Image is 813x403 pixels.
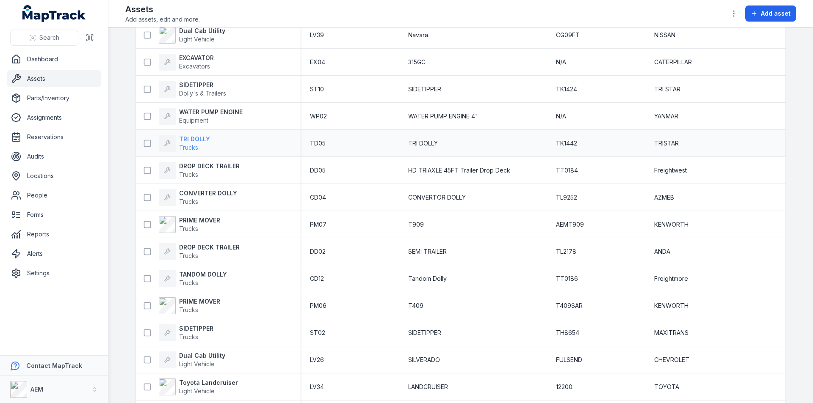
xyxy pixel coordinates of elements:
span: DD02 [310,247,326,256]
span: ST02 [310,329,325,337]
span: PM07 [310,220,326,229]
span: T909 [408,220,424,229]
a: Dual Cab UtilityLight Vehicle [159,27,225,44]
span: Navara [408,31,428,39]
span: ST10 [310,85,324,93]
span: Trucks [179,306,198,313]
span: CHEVROLET [654,356,689,364]
strong: PRIME MOVER [179,216,220,225]
span: Add asset [761,9,791,18]
span: MAXITRANS [654,329,689,337]
span: Equipment [179,117,208,124]
span: TT0186 [556,274,578,283]
strong: TRI DOLLY [179,135,210,143]
strong: SIDETIPPER [179,81,226,89]
a: CONVERTER DOLLYTrucks [159,189,237,206]
a: PRIME MOVERTrucks [159,216,220,233]
span: FULSEND [556,356,582,364]
strong: DROP DECK TRAILER [179,243,240,252]
span: Dolly's & Trailers [179,90,226,97]
span: WATER PUMP ENGINE 4" [408,112,478,121]
a: Reports [7,226,101,243]
a: WATER PUMP ENGINEEquipment [159,108,243,125]
span: TOYOTA [654,383,679,391]
a: SIDETIPPERTrucks [159,324,213,341]
span: Tandom Dolly [408,274,447,283]
strong: SIDETIPPER [179,324,213,333]
a: Reservations [7,129,101,145]
strong: Toyota Landcruiser [179,378,238,387]
span: EX04 [310,58,325,66]
span: YANMAR [654,112,678,121]
span: KENWORTH [654,302,689,310]
span: TD05 [310,139,326,148]
span: NISSAN [654,31,675,39]
strong: AEM [30,386,43,393]
button: Add asset [745,5,796,22]
span: Freightmore [654,274,688,283]
strong: TANDOM DOLLY [179,270,227,279]
a: Locations [7,167,101,184]
span: SILVERADO [408,356,440,364]
span: SIDETIPPER [408,85,441,93]
span: 12200 [556,383,572,391]
span: LV34 [310,383,324,391]
a: PRIME MOVERTrucks [159,297,220,314]
a: Dashboard [7,51,101,68]
span: N/A [556,112,566,121]
strong: DROP DECK TRAILER [179,162,240,170]
a: Assets [7,70,101,87]
span: ANDA [654,247,670,256]
a: SIDETIPPERDolly's & Trailers [159,81,226,98]
a: Dual Cab UtilityLight Vehicle [159,351,225,368]
a: Toyota LandcruiserLight Vehicle [159,378,238,395]
span: TRI DOLLY [408,139,438,148]
span: TK1424 [556,85,577,93]
span: TL2178 [556,247,576,256]
span: Trucks [179,198,198,205]
span: WP02 [310,112,327,121]
a: EXCAVATORExcavators [159,54,214,71]
span: TT0184 [556,166,578,175]
strong: Contact MapTrack [26,362,82,369]
span: PM06 [310,302,326,310]
span: DD05 [310,166,326,175]
a: TANDOM DOLLYTrucks [159,270,227,287]
a: TRI DOLLYTrucks [159,135,210,152]
span: SIDETIPPER [408,329,441,337]
strong: PRIME MOVER [179,297,220,306]
strong: WATER PUMP ENGINE [179,108,243,116]
span: CD12 [310,274,324,283]
a: Forms [7,206,101,223]
a: DROP DECK TRAILERTrucks [159,162,240,179]
a: Parts/Inventory [7,90,101,107]
span: LANDCRUISER [408,383,448,391]
strong: Dual Cab Utility [179,351,225,360]
span: N/A [556,58,566,66]
span: Trucks [179,171,198,178]
span: Search [39,33,59,42]
strong: Dual Cab Utility [179,27,225,35]
span: TK1442 [556,139,577,148]
span: CATERPILLAR [654,58,692,66]
span: T409SAR [556,302,583,310]
span: CD04 [310,193,326,202]
a: Alerts [7,245,101,262]
span: CG09FT [556,31,580,39]
span: Trucks [179,252,198,259]
span: LV39 [310,31,324,39]
span: Trucks [179,225,198,232]
span: Add assets, edit and more. [125,15,200,24]
span: Trucks [179,333,198,340]
span: AEMT909 [556,220,584,229]
a: People [7,187,101,204]
span: CONVERTOR DOLLY [408,193,466,202]
span: Trucks [179,144,198,151]
span: KENWORTH [654,220,689,229]
span: 315GC [408,58,426,66]
strong: CONVERTER DOLLY [179,189,237,197]
span: TRI STAR [654,85,680,93]
span: T409 [408,302,423,310]
span: Excavators [179,63,210,70]
span: HD TRIAXLE 45FT Trailer Drop Deck [408,166,510,175]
